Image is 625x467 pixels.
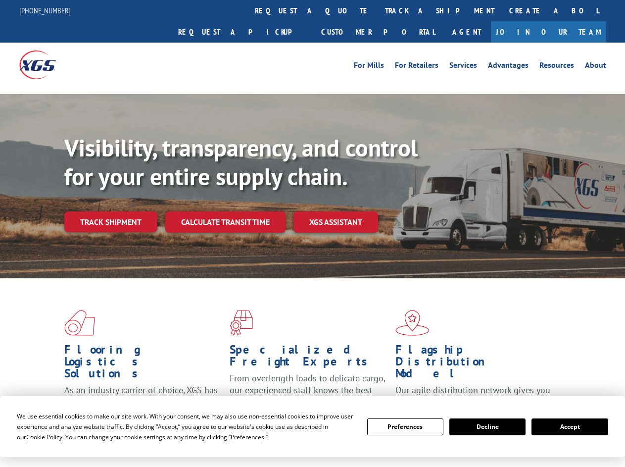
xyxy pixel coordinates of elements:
[531,418,608,435] button: Accept
[488,61,529,72] a: Advantages
[17,411,355,442] div: We use essential cookies to make our site work. With your consent, we may also use non-essential ...
[64,344,222,384] h1: Flooring Logistics Solutions
[231,433,264,441] span: Preferences
[449,61,477,72] a: Services
[449,418,526,435] button: Decline
[171,21,314,43] a: Request a pickup
[395,61,438,72] a: For Retailers
[19,5,71,15] a: [PHONE_NUMBER]
[491,21,606,43] a: Join Our Team
[354,61,384,72] a: For Mills
[64,310,95,336] img: xgs-icon-total-supply-chain-intelligence-red
[585,61,606,72] a: About
[314,21,442,43] a: Customer Portal
[64,132,418,192] b: Visibility, transparency, and control for your entire supply chain.
[293,211,378,233] a: XGS ASSISTANT
[395,310,430,336] img: xgs-icon-flagship-distribution-model-red
[165,211,286,233] a: Calculate transit time
[367,418,443,435] button: Preferences
[442,21,491,43] a: Agent
[395,344,553,384] h1: Flagship Distribution Model
[230,344,387,372] h1: Specialized Freight Experts
[64,384,218,419] span: As an industry carrier of choice, XGS has brought innovation and dedication to flooring logistics...
[395,384,550,419] span: Our agile distribution network gives you nationwide inventory management on demand.
[26,433,62,441] span: Cookie Policy
[64,211,157,232] a: Track shipment
[539,61,574,72] a: Resources
[230,310,253,336] img: xgs-icon-focused-on-flooring-red
[230,372,387,416] p: From overlength loads to delicate cargo, our experienced staff knows the best way to move your fr...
